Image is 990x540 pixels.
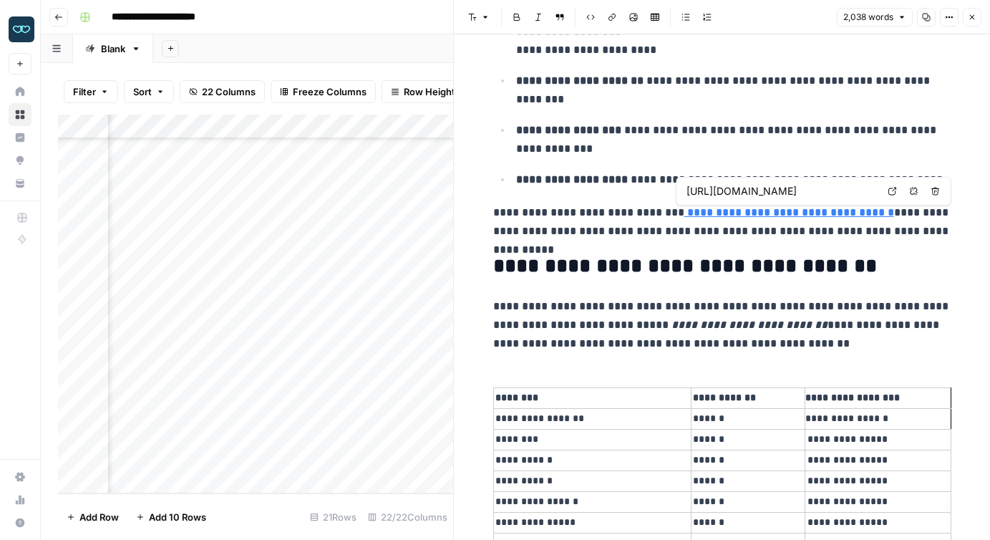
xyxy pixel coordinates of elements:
[149,510,206,524] span: Add 10 Rows
[73,34,153,63] a: Blank
[9,149,31,172] a: Opportunities
[124,80,174,103] button: Sort
[9,11,31,47] button: Workspace: Zola Inc
[837,8,913,26] button: 2,038 words
[382,80,465,103] button: Row Height
[9,172,31,195] a: Your Data
[133,85,152,99] span: Sort
[127,506,215,529] button: Add 10 Rows
[9,488,31,511] a: Usage
[58,506,127,529] button: Add Row
[101,42,125,56] div: Blank
[293,85,367,99] span: Freeze Columns
[9,103,31,126] a: Browse
[73,85,96,99] span: Filter
[64,80,118,103] button: Filter
[79,510,119,524] span: Add Row
[362,506,453,529] div: 22/22 Columns
[843,11,893,24] span: 2,038 words
[271,80,376,103] button: Freeze Columns
[404,85,455,99] span: Row Height
[202,85,256,99] span: 22 Columns
[180,80,265,103] button: 22 Columns
[9,126,31,149] a: Insights
[9,16,34,42] img: Zola Inc Logo
[9,80,31,103] a: Home
[9,511,31,534] button: Help + Support
[304,506,362,529] div: 21 Rows
[9,466,31,488] a: Settings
